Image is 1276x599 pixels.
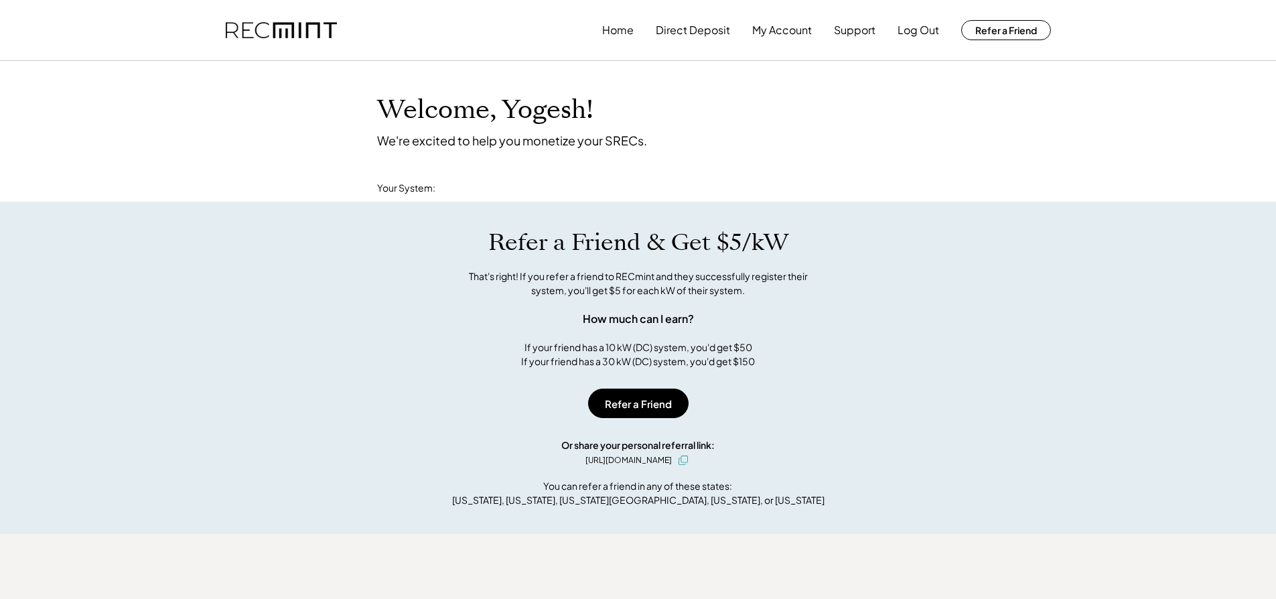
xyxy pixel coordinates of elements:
button: Refer a Friend [961,20,1051,40]
div: [URL][DOMAIN_NAME] [585,454,672,466]
button: My Account [752,17,812,44]
div: How much can I earn? [583,311,694,327]
div: You can refer a friend in any of these states: [US_STATE], [US_STATE], [US_STATE][GEOGRAPHIC_DATA... [452,479,825,507]
h1: Welcome, Yogesh! [377,94,593,126]
button: Home [602,17,634,44]
button: Direct Deposit [656,17,730,44]
button: click to copy [675,452,691,468]
div: We're excited to help you monetize your SRECs. [377,133,647,148]
div: Or share your personal referral link: [561,438,715,452]
div: That's right! If you refer a friend to RECmint and they successfully register their system, you'l... [454,269,823,297]
img: recmint-logotype%403x.png [226,22,337,39]
div: Your System: [377,182,435,195]
div: If your friend has a 10 kW (DC) system, you'd get $50 If your friend has a 30 kW (DC) system, you... [521,340,755,369]
button: Log Out [898,17,939,44]
h1: Refer a Friend & Get $5/kW [488,228,788,257]
button: Refer a Friend [588,389,689,418]
button: Support [834,17,875,44]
